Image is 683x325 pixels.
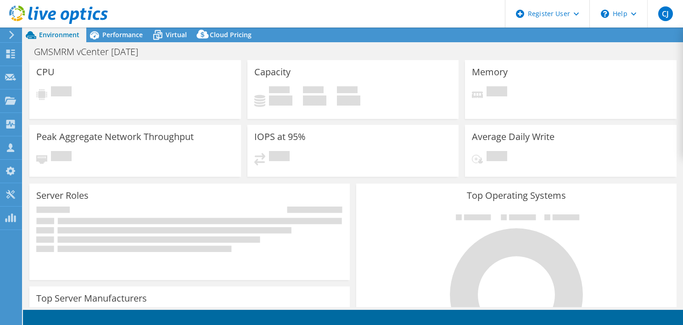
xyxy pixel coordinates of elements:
h3: Top Server Manufacturers [36,293,147,303]
h3: Server Roles [36,191,89,201]
h3: CPU [36,67,55,77]
h3: Peak Aggregate Network Throughput [36,132,194,142]
span: Free [303,86,324,95]
span: Used [269,86,290,95]
span: Pending [487,151,507,163]
h3: Capacity [254,67,291,77]
span: Performance [102,30,143,39]
span: Pending [51,151,72,163]
h3: Top Operating Systems [363,191,670,201]
span: Pending [51,86,72,99]
span: Environment [39,30,79,39]
span: Pending [269,151,290,163]
h3: IOPS at 95% [254,132,306,142]
h3: Average Daily Write [472,132,554,142]
span: Pending [487,86,507,99]
span: Virtual [166,30,187,39]
span: Cloud Pricing [210,30,252,39]
svg: \n [601,10,609,18]
h3: Memory [472,67,508,77]
h1: GMSMRM vCenter [DATE] [30,47,152,57]
h4: 0 GiB [303,95,326,106]
h4: 0 GiB [337,95,360,106]
h4: 0 GiB [269,95,292,106]
span: CJ [658,6,673,21]
span: Total [337,86,358,95]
